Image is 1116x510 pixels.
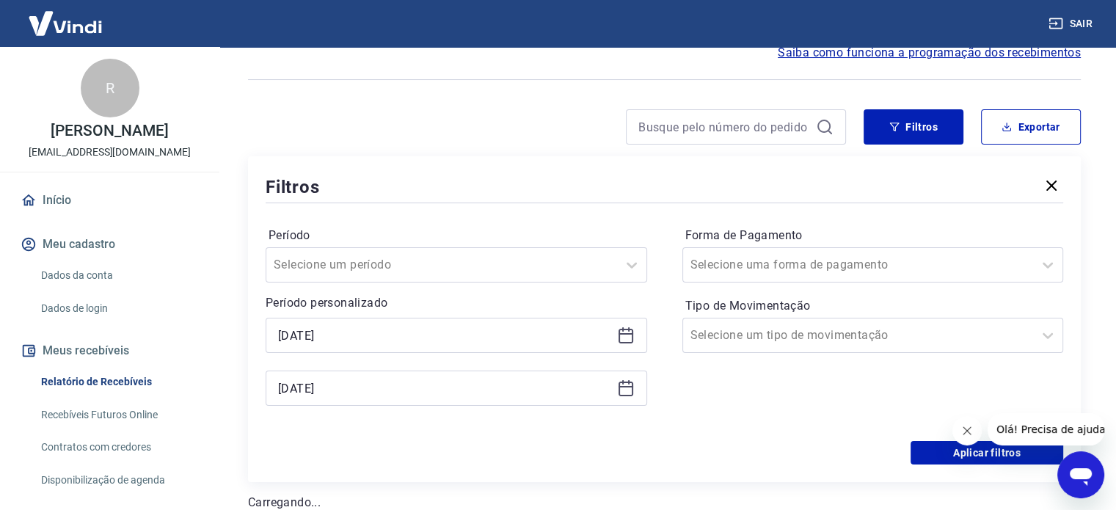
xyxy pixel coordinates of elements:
h5: Filtros [266,175,320,199]
span: Olá! Precisa de ajuda? [9,10,123,22]
button: Meu cadastro [18,228,202,261]
iframe: Fechar mensagem [952,416,982,445]
button: Meus recebíveis [18,335,202,367]
p: Período personalizado [266,294,647,312]
a: Relatório de Recebíveis [35,367,202,397]
button: Aplicar filtros [911,441,1063,465]
input: Busque pelo número do pedido [638,116,810,138]
a: Dados de login [35,294,202,324]
a: Saiba como funciona a programação dos recebimentos [778,44,1081,62]
button: Sair [1046,10,1098,37]
label: Período [269,227,644,244]
div: R [81,59,139,117]
p: [EMAIL_ADDRESS][DOMAIN_NAME] [29,145,191,160]
a: Início [18,184,202,216]
img: Vindi [18,1,113,45]
a: Disponibilização de agenda [35,465,202,495]
iframe: Botão para abrir a janela de mensagens [1057,451,1104,498]
a: Recebíveis Futuros Online [35,400,202,430]
a: Dados da conta [35,261,202,291]
input: Data inicial [278,324,611,346]
input: Data final [278,377,611,399]
a: Contratos com credores [35,432,202,462]
label: Tipo de Movimentação [685,297,1061,315]
button: Exportar [981,109,1081,145]
p: [PERSON_NAME] [51,123,168,139]
iframe: Mensagem da empresa [988,413,1104,445]
label: Forma de Pagamento [685,227,1061,244]
button: Filtros [864,109,963,145]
